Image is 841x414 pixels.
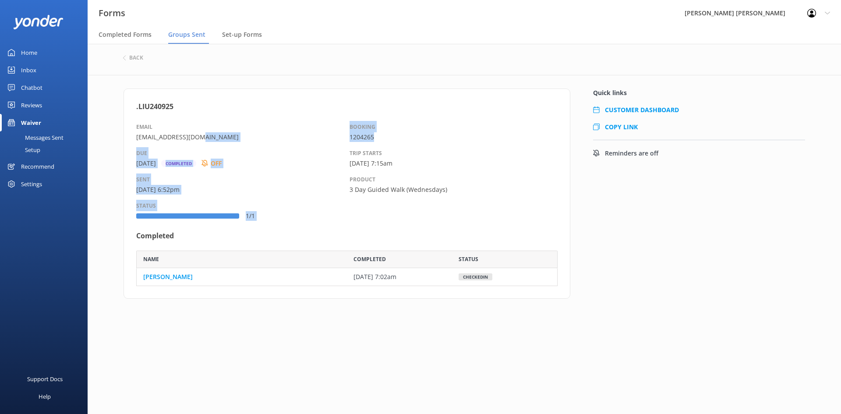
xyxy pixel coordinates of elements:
div: Inbox [21,61,36,79]
a: [PERSON_NAME] [143,272,193,282]
span: Name [143,255,159,263]
a: Messages Sent [5,131,88,144]
p: [DATE] 6:52pm [136,185,350,195]
p: [EMAIL_ADDRESS][DOMAIN_NAME] [136,132,350,142]
button: back [123,55,143,60]
span: Set-up Forms [222,30,262,39]
a: Setup [5,144,88,156]
span: Completed [353,255,386,263]
h4: Completed [136,230,558,242]
div: Home [21,44,37,61]
div: Reminders are off [605,149,658,157]
span: COPY LINK [605,123,638,131]
h3: Forms [99,6,125,20]
div: Setup [5,144,40,156]
div: 03-Sep 25 7:02am [347,268,452,286]
div: Recommend [21,158,54,175]
div: checkedIn [459,273,492,280]
span: SENT [136,176,150,183]
p: 3 Day Guided Walk (Wednesdays) [350,185,558,195]
span: EMAIL [136,123,152,131]
p: 1 / 1 [246,211,268,221]
div: Support Docs [27,370,63,388]
span: TRIP STARTS [350,149,382,157]
span: Completed Forms [99,30,152,39]
div: Chatbot [21,79,42,96]
div: grid [136,268,558,286]
div: Messages Sent [5,131,64,144]
div: Waiver [21,114,41,131]
h6: back [129,55,143,60]
p: [DATE] [136,159,156,168]
span: STATUS [136,202,156,209]
span: Status [459,255,478,263]
div: Completed [161,160,196,167]
h4: Quick links [593,88,805,97]
div: Help [39,388,51,405]
span: Groups Sent [168,30,205,39]
p: [DATE] 7:15am [350,159,558,168]
span: BOOKING [350,123,375,131]
a: CUSTOMER DASHBOARD [605,106,679,114]
p: 1204265 [350,132,558,142]
div: Reviews [21,96,42,114]
span: DUE [136,149,147,157]
p: OFF [211,159,222,168]
div: Settings [21,175,42,193]
span: PRODUCT [350,176,375,183]
h4: .LIU240925 [136,101,558,113]
img: yonder-white-logo.png [13,15,64,29]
